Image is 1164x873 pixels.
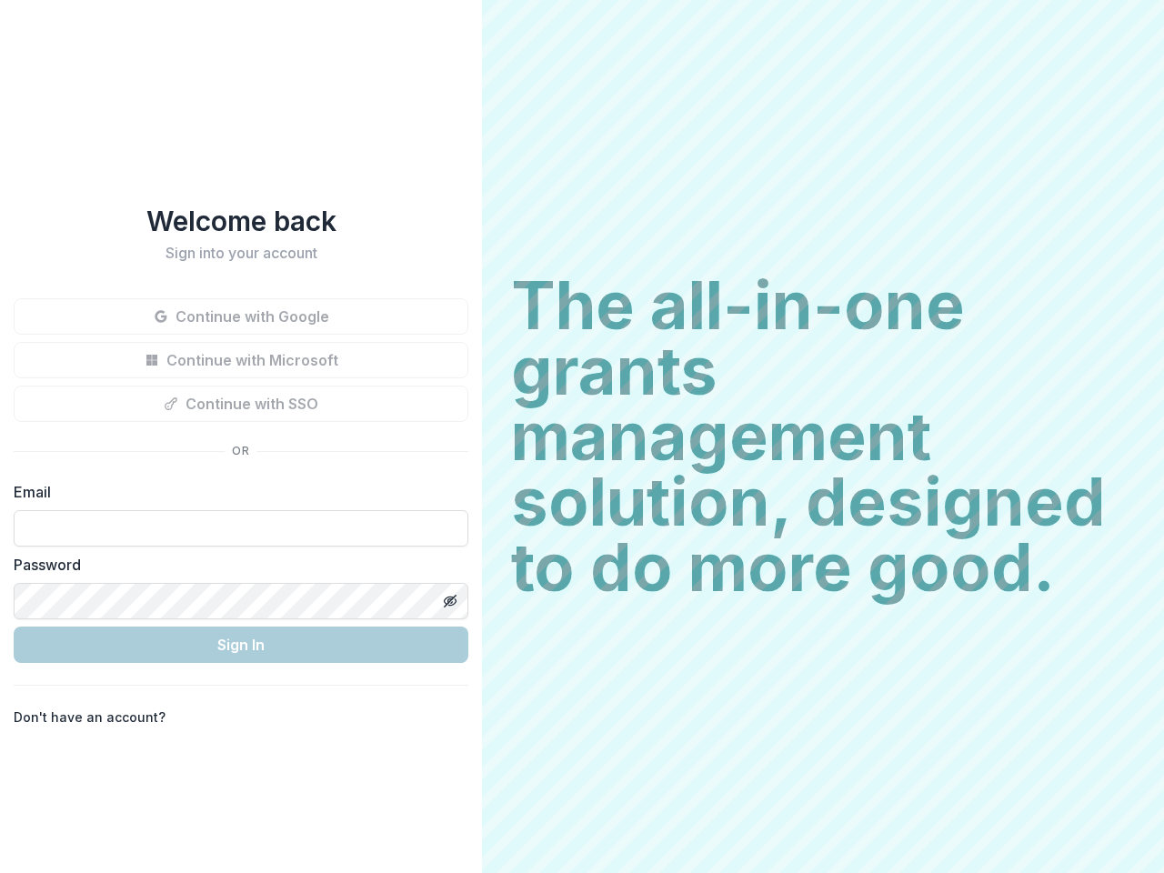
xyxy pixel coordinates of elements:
[14,342,468,378] button: Continue with Microsoft
[14,707,166,727] p: Don't have an account?
[14,554,457,576] label: Password
[436,587,465,616] button: Toggle password visibility
[14,627,468,663] button: Sign In
[14,386,468,422] button: Continue with SSO
[14,298,468,335] button: Continue with Google
[14,245,468,262] h2: Sign into your account
[14,481,457,503] label: Email
[14,205,468,237] h1: Welcome back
